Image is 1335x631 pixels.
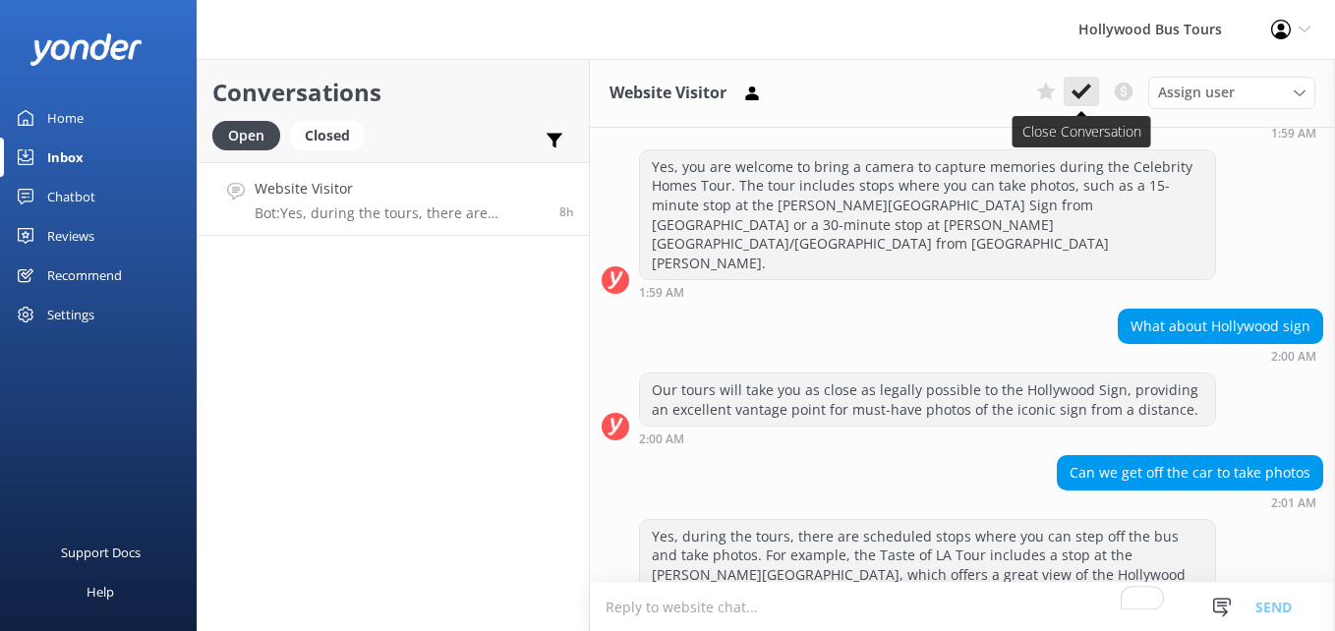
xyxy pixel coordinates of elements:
div: Sep 29 2025 02:00am (UTC -07:00) America/Tijuana [1118,349,1323,363]
div: Help [87,572,114,611]
span: Sep 29 2025 02:01am (UTC -07:00) America/Tijuana [559,203,574,220]
strong: 1:59 AM [639,287,684,299]
a: Website VisitorBot:Yes, during the tours, there are scheduled stops where you can step off the bu... [198,162,589,236]
div: Settings [47,295,94,334]
h4: Website Visitor [255,178,545,200]
div: Sep 29 2025 02:01am (UTC -07:00) America/Tijuana [1057,495,1323,509]
div: Sep 29 2025 01:59am (UTC -07:00) America/Tijuana [789,126,1323,140]
div: What about Hollywood sign [1119,310,1322,343]
div: Chatbot [47,177,95,216]
img: yonder-white-logo.png [29,33,143,66]
textarea: To enrich screen reader interactions, please activate Accessibility in Grammarly extension settings [590,583,1335,631]
h2: Conversations [212,74,574,111]
div: Assign User [1148,77,1315,108]
div: Sep 29 2025 02:00am (UTC -07:00) America/Tijuana [639,431,1216,445]
div: Can we get off the car to take photos [1058,456,1322,489]
div: Inbox [47,138,84,177]
div: Home [47,98,84,138]
a: Closed [290,124,375,145]
strong: 1:59 AM [1271,128,1316,140]
h3: Website Visitor [609,81,726,106]
div: Closed [290,121,365,150]
div: Yes, during the tours, there are scheduled stops where you can step off the bus and take photos. ... [640,520,1215,610]
div: Reviews [47,216,94,256]
strong: 2:00 AM [639,433,684,445]
p: Bot: Yes, during the tours, there are scheduled stops where you can step off the bus and take pho... [255,204,545,222]
div: Recommend [47,256,122,295]
div: Yes, you are welcome to bring a camera to capture memories during the Celebrity Homes Tour. The t... [640,150,1215,280]
div: Open [212,121,280,150]
strong: 2:00 AM [1271,351,1316,363]
div: Our tours will take you as close as legally possible to the Hollywood Sign, providing an excellen... [640,373,1215,426]
a: Open [212,124,290,145]
div: Sep 29 2025 01:59am (UTC -07:00) America/Tijuana [639,285,1216,299]
div: Support Docs [61,533,141,572]
span: Assign user [1158,82,1235,103]
strong: 2:01 AM [1271,497,1316,509]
